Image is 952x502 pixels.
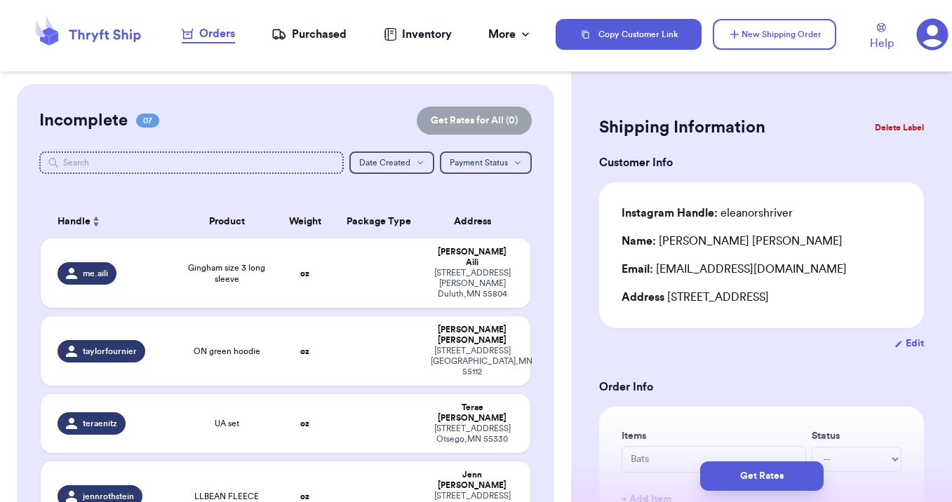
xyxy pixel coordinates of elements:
[622,289,901,306] div: [STREET_ADDRESS]
[431,247,513,268] div: [PERSON_NAME] Aili
[894,337,924,351] button: Edit
[599,116,765,139] h2: Shipping Information
[431,325,513,346] div: [PERSON_NAME] [PERSON_NAME]
[39,151,343,174] input: Search
[83,268,108,279] span: me.aili
[599,154,924,171] h3: Customer Info
[622,236,656,247] span: Name:
[300,347,309,355] strong: oz
[431,268,513,299] div: [STREET_ADDRESS][PERSON_NAME] Duluth , MN 55804
[359,158,410,167] span: Date Created
[194,346,260,357] span: ON green hoodie
[90,213,102,230] button: Sort ascending
[39,109,128,132] h2: Incomplete
[431,423,513,445] div: [STREET_ADDRESS] Otsego , MN 55330
[384,26,452,43] a: Inventory
[83,346,137,357] span: taylorfournier
[870,23,894,52] a: Help
[450,158,508,167] span: Payment Status
[136,114,159,128] span: 07
[431,470,513,491] div: Jenn [PERSON_NAME]
[215,418,239,429] span: UA set
[178,205,276,238] th: Product
[622,208,718,219] span: Instagram Handle:
[622,264,653,275] span: Email:
[488,26,532,43] div: More
[58,215,90,229] span: Handle
[335,205,423,238] th: Package Type
[194,491,259,502] span: LLBEAN FLEECE
[83,491,134,502] span: jennrothstein
[300,419,309,428] strong: oz
[300,269,309,278] strong: oz
[187,262,267,285] span: Gingham size 3 long sleeve
[417,107,532,135] button: Get Rates for All (0)
[622,261,901,278] div: [EMAIL_ADDRESS][DOMAIN_NAME]
[869,112,930,143] button: Delete Label
[431,402,513,423] div: Terae [PERSON_NAME]
[271,26,347,43] a: Purchased
[622,292,664,303] span: Address
[431,346,513,377] div: [STREET_ADDRESS] [GEOGRAPHIC_DATA] , MN 55112
[300,492,309,501] strong: oz
[622,205,793,222] div: eleanorshriver
[83,418,117,429] span: teraenitz
[349,151,434,174] button: Date Created
[599,379,924,395] h3: Order Info
[440,151,532,174] button: Payment Status
[700,461,824,491] button: Get Rates
[812,429,901,443] label: Status
[422,205,530,238] th: Address
[182,25,235,42] div: Orders
[916,18,948,50] a: 1
[870,35,894,52] span: Help
[713,19,836,50] button: New Shipping Order
[622,429,806,443] label: Items
[556,19,702,50] button: Copy Customer Link
[622,233,843,250] div: [PERSON_NAME] [PERSON_NAME]
[276,205,335,238] th: Weight
[182,25,235,43] a: Orders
